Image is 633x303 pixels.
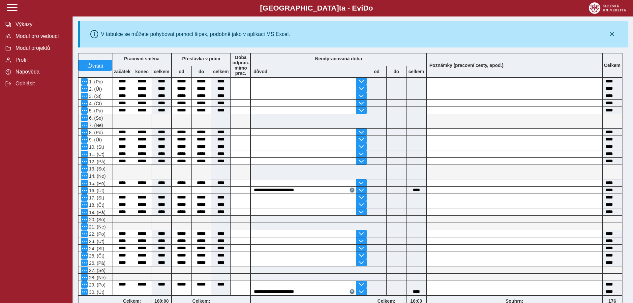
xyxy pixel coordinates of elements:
[81,93,88,99] button: Menu
[387,69,406,74] b: do
[88,268,105,273] span: 27. (So)
[81,230,88,237] button: Menu
[369,4,373,12] span: o
[81,129,88,136] button: Menu
[14,57,67,63] span: Profil
[81,78,88,85] button: Menu
[88,231,105,237] span: 22. (Po)
[88,86,102,92] span: 2. (Út)
[88,173,106,179] span: 14. (Ne)
[88,260,105,266] span: 26. (Pá)
[339,4,341,12] span: t
[81,172,88,179] button: Menu
[14,21,67,27] span: Výkazy
[81,85,88,92] button: Menu
[88,246,104,251] span: 24. (St)
[211,69,230,74] b: celkem
[81,252,88,259] button: Menu
[589,2,626,14] img: logo_web_su.png
[81,274,88,281] button: Menu
[88,217,105,222] span: 20. (So)
[81,107,88,114] button: Menu
[88,137,102,142] span: 9. (Út)
[88,144,104,150] span: 10. (St)
[367,69,386,74] b: od
[88,275,106,280] span: 28. (Ne)
[81,114,88,121] button: Menu
[14,81,67,87] span: Odhlásit
[124,56,159,61] b: Pracovní směna
[88,159,105,164] span: 12. (Pá)
[88,115,103,121] span: 6. (So)
[81,187,88,194] button: Menu
[81,223,88,230] button: Menu
[88,282,105,288] span: 29. (Po)
[315,56,362,61] b: Neodpracovaná doba
[81,194,88,201] button: Menu
[427,63,506,68] b: Poznámky (pracovní cesty, apod.)
[81,151,88,157] button: Menu
[88,239,105,244] span: 23. (Út)
[152,69,171,74] b: celkem
[88,166,105,171] span: 13. (So)
[192,69,211,74] b: do
[81,158,88,165] button: Menu
[88,181,105,186] span: 15. (Po)
[88,224,106,229] span: 21. (Ne)
[92,63,104,68] span: vrátit
[81,238,88,244] button: Menu
[81,180,88,186] button: Menu
[88,188,105,193] span: 16. (Út)
[254,69,267,74] b: důvod
[81,136,88,143] button: Menu
[81,165,88,172] button: Menu
[132,69,152,74] b: konec
[88,210,105,215] span: 19. (Pá)
[88,130,103,135] span: 8. (Po)
[88,195,104,200] span: 17. (St)
[88,152,105,157] span: 11. (Čt)
[232,55,249,76] b: Doba odprac. mimo prac.
[88,101,102,106] span: 4. (Čt)
[81,209,88,215] button: Menu
[172,69,191,74] b: od
[14,69,67,75] span: Nápověda
[81,267,88,273] button: Menu
[81,288,88,295] button: Menu
[407,69,426,74] b: celkem
[81,281,88,288] button: Menu
[20,4,613,13] b: [GEOGRAPHIC_DATA] a - Evi
[14,33,67,39] span: Modul pro vedoucí
[81,201,88,208] button: Menu
[81,143,88,150] button: Menu
[14,45,67,51] span: Modul projektů
[81,100,88,106] button: Menu
[101,31,290,37] div: V tabulce se můžete pohybovat pomocí šipek, podobně jako v aplikaci MS Excel.
[88,79,103,84] span: 1. (Po)
[604,63,620,68] b: Celkem
[78,60,112,71] button: vrátit
[363,4,368,12] span: D
[88,108,103,113] span: 5. (Pá)
[88,253,105,258] span: 25. (Čt)
[88,202,105,208] span: 18. (Čt)
[88,123,103,128] span: 7. (Ne)
[88,289,105,295] span: 30. (Út)
[81,122,88,128] button: Menu
[81,245,88,252] button: Menu
[112,69,132,74] b: začátek
[81,259,88,266] button: Menu
[88,94,102,99] span: 3. (St)
[81,216,88,223] button: Menu
[182,56,220,61] b: Přestávka v práci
